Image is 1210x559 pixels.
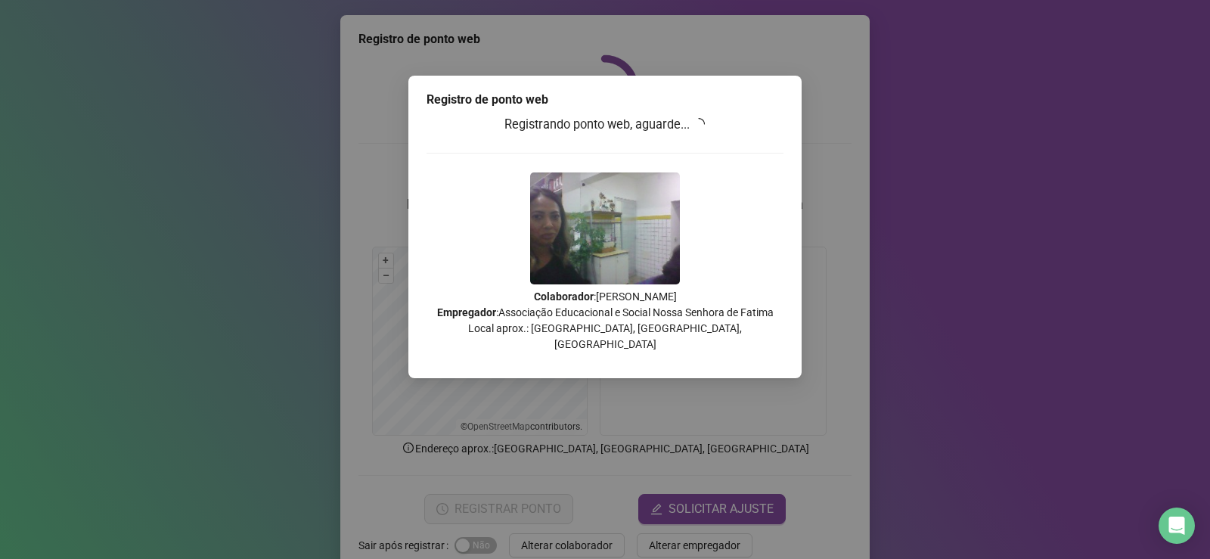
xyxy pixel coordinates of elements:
[437,306,496,318] strong: Empregador
[427,91,783,109] div: Registro de ponto web
[427,115,783,135] h3: Registrando ponto web, aguarde...
[534,290,594,303] strong: Colaborador
[427,289,783,352] p: : [PERSON_NAME] : Associação Educacional e Social Nossa Senhora de Fatima Local aprox.: [GEOGRAPH...
[1159,508,1195,544] div: Open Intercom Messenger
[693,118,705,130] span: loading
[530,172,680,284] img: 2Q==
